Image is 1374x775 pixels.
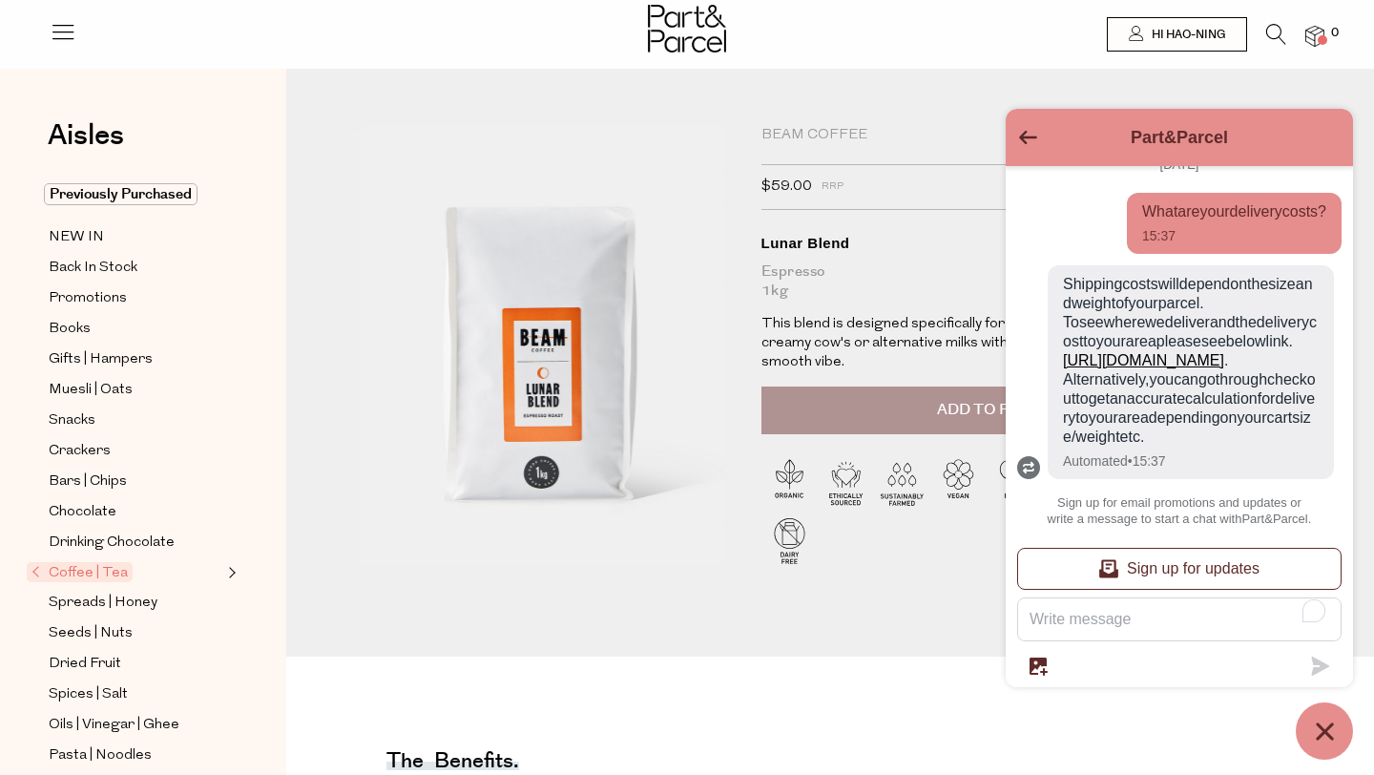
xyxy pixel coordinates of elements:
span: $59.00 [761,175,812,199]
span: Snacks [49,409,95,432]
span: Spices | Salt [49,683,128,706]
img: P_P-ICONS-Live_Bec_V11_Dairy_Free.svg [761,513,818,569]
span: Drinking Chocolate [49,532,175,555]
a: Aisles [48,121,124,169]
a: Bars | Chips [49,470,222,493]
div: Espresso 1kg [761,262,1239,301]
a: 0 [1305,26,1324,46]
span: Back In Stock [49,257,137,280]
span: 0 [1326,25,1343,42]
a: NEW IN [49,225,222,249]
a: Dried Fruit [49,652,222,676]
span: Spreads | Honey [49,592,157,615]
div: Lunar Blend [761,234,1239,253]
span: Chocolate [49,501,116,524]
span: Pasta | Noodles [49,744,152,767]
span: Oils | Vinegar | Ghee [49,714,179,737]
a: Back In Stock [49,256,222,280]
img: P_P-ICONS-Live_Bec_V11_Organic.svg [761,453,818,510]
a: Books [49,317,222,341]
span: Books [49,318,91,341]
button: Expand/Collapse Coffee | Tea [223,561,237,584]
span: Muesli | Oats [49,379,133,402]
span: Hi Hao-Ning [1147,27,1225,43]
span: RRP [822,175,843,199]
h4: The benefits. [386,757,519,770]
a: Hi Hao-Ning [1107,17,1247,52]
span: Seeds | Nuts [49,622,133,645]
span: Coffee | Tea [27,562,133,582]
span: Crackers [49,440,111,463]
p: This blend is designed specifically for milk it combines perfectly with creamy cow's or alternati... [761,315,1239,372]
a: Chocolate [49,500,222,524]
a: Spices | Salt [49,682,222,706]
img: Lunar Blend [343,126,733,585]
a: Drinking Chocolate [49,531,222,555]
span: Gifts | Hampers [49,348,153,371]
a: Snacks [49,408,222,432]
img: Part&Parcel [648,5,726,52]
a: Oils | Vinegar | Ghee [49,713,222,737]
a: Seeds | Nuts [49,621,222,645]
img: P_P-ICONS-Live_Bec_V11_Sustainable_Farmed.svg [874,453,930,510]
inbox-online-store-chat: Shopify online store chat [1000,109,1359,760]
a: Spreads | Honey [49,591,222,615]
span: Add to Parcel [937,399,1062,421]
a: Pasta | Noodles [49,744,222,767]
div: Beam Coffee [761,126,1239,145]
button: Add to Parcel [761,387,1239,434]
img: P_P-ICONS-Live_Bec_V11_Ethically_Sourced.svg [818,453,874,510]
span: Aisles [48,115,124,157]
span: Bars | Chips [49,471,127,493]
a: Crackers [49,439,222,463]
img: P_P-ICONS-Live_Bec_V11_Vegan.svg [930,453,987,510]
a: Coffee | Tea [31,561,222,584]
a: Promotions [49,286,222,310]
a: Muesli | Oats [49,378,222,402]
img: P_P-ICONS-Live_Bec_V11_Paleo.svg [987,453,1043,510]
span: NEW IN [49,226,104,249]
a: Gifts | Hampers [49,347,222,371]
span: Promotions [49,287,127,310]
a: Previously Purchased [49,183,222,206]
span: Dried Fruit [49,653,121,676]
span: Previously Purchased [44,183,198,205]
